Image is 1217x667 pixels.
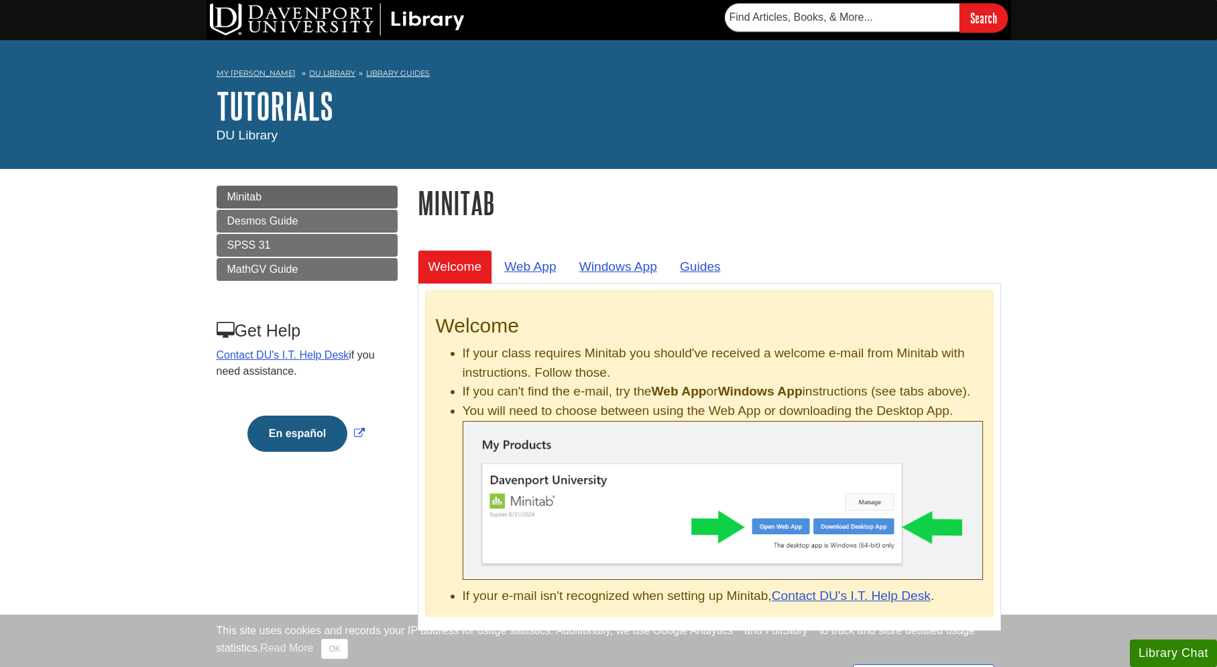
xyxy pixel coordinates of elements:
[217,210,398,233] a: Desmos Guide
[463,382,983,402] li: If you can't find the e-mail, try the or instructions (see tabs above).
[217,128,278,142] span: DU Library
[366,68,430,78] a: Library Guides
[227,239,271,251] span: SPSS 31
[227,263,298,275] span: MathGV Guide
[260,642,313,654] a: Read More
[309,68,355,78] a: DU Library
[217,186,398,208] a: Minitab
[418,250,493,283] a: Welcome
[217,347,396,379] p: if you need assistance.
[217,321,396,341] h3: Get Help
[217,349,349,361] a: Contact DU's I.T. Help Desk
[725,3,1008,32] form: Searches DU Library's articles, books, and more
[227,191,262,202] span: Minitab
[652,384,707,398] b: Web App
[960,3,1008,32] input: Search
[217,186,398,475] div: Guide Page Menu
[494,250,567,283] a: Web App
[772,589,931,603] a: Contact DU's I.T. Help Desk
[217,623,1001,659] div: This site uses cookies and records your IP address for usage statistics. Additionally, we use Goo...
[210,3,465,36] img: DU Library
[436,314,983,337] h2: Welcome
[217,68,296,79] a: My [PERSON_NAME]
[669,250,732,283] a: Guides
[321,639,347,659] button: Close
[1130,640,1217,667] button: Library Chat
[217,85,333,127] a: Tutorials
[569,250,668,283] a: Windows App
[463,421,983,580] img: Minitab .exe file finished downloaded
[418,186,1001,220] h1: Minitab
[217,258,398,281] a: MathGV Guide
[725,3,960,32] input: Find Articles, Books, & More...
[227,215,298,227] span: Desmos Guide
[244,428,368,439] a: Link opens in new window
[463,402,983,580] li: You will need to choose between using the Web App or downloading the Desktop App.
[217,64,1001,86] nav: breadcrumb
[718,384,803,398] b: Windows App
[463,587,983,606] li: If your e-mail isn't recognized when setting up Minitab, .
[247,416,347,452] button: En español
[217,234,398,257] a: SPSS 31
[463,344,983,383] li: If your class requires Minitab you should've received a welcome e-mail from Minitab with instruct...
